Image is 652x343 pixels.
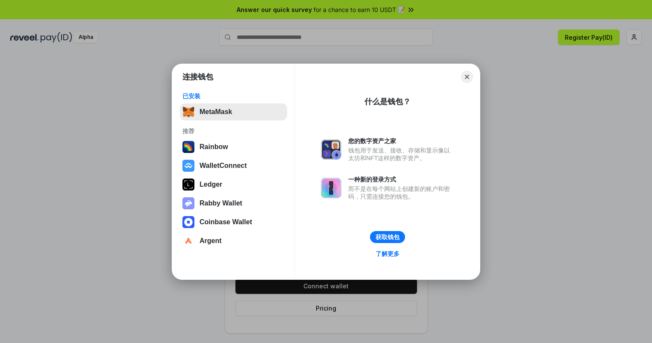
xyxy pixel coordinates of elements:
img: svg+xml,%3Csvg%20xmlns%3D%22http%3A%2F%2Fwww.w3.org%2F2000%2Fsvg%22%20width%3D%2228%22%20height%3... [182,179,194,191]
div: 钱包用于发送、接收、存储和显示像以太坊和NFT这样的数字资产。 [348,147,454,162]
div: 而不是在每个网站上创建新的账户和密码，只需连接您的钱包。 [348,185,454,200]
div: 已安装 [182,92,285,100]
img: svg+xml,%3Csvg%20width%3D%2228%22%20height%3D%2228%22%20viewBox%3D%220%200%2028%2028%22%20fill%3D... [182,160,194,172]
div: Rainbow [200,143,228,151]
button: Rainbow [180,138,287,155]
h1: 连接钱包 [182,72,213,82]
img: svg+xml,%3Csvg%20fill%3D%22none%22%20height%3D%2233%22%20viewBox%3D%220%200%2035%2033%22%20width%... [182,106,194,118]
button: Coinbase Wallet [180,214,287,231]
button: 获取钱包 [370,231,405,243]
img: svg+xml,%3Csvg%20xmlns%3D%22http%3A%2F%2Fwww.w3.org%2F2000%2Fsvg%22%20fill%3D%22none%22%20viewBox... [321,139,341,160]
a: 了解更多 [370,248,405,259]
button: WalletConnect [180,157,287,174]
div: Rabby Wallet [200,199,242,207]
img: svg+xml,%3Csvg%20xmlns%3D%22http%3A%2F%2Fwww.w3.org%2F2000%2Fsvg%22%20fill%3D%22none%22%20viewBox... [321,178,341,198]
img: svg+xml,%3Csvg%20xmlns%3D%22http%3A%2F%2Fwww.w3.org%2F2000%2Fsvg%22%20fill%3D%22none%22%20viewBox... [182,197,194,209]
div: 一种新的登录方式 [348,176,454,183]
div: 推荐 [182,127,285,135]
div: 获取钱包 [376,233,399,241]
div: Ledger [200,181,222,188]
button: Close [461,71,473,83]
img: svg+xml,%3Csvg%20width%3D%22120%22%20height%3D%22120%22%20viewBox%3D%220%200%20120%20120%22%20fil... [182,141,194,153]
img: svg+xml,%3Csvg%20width%3D%2228%22%20height%3D%2228%22%20viewBox%3D%220%200%2028%2028%22%20fill%3D... [182,235,194,247]
button: Argent [180,232,287,249]
div: 什么是钱包？ [364,97,411,107]
button: Ledger [180,176,287,193]
div: 了解更多 [376,250,399,258]
button: MetaMask [180,103,287,120]
button: Rabby Wallet [180,195,287,212]
img: svg+xml,%3Csvg%20width%3D%2228%22%20height%3D%2228%22%20viewBox%3D%220%200%2028%2028%22%20fill%3D... [182,216,194,228]
div: WalletConnect [200,162,247,170]
div: 您的数字资产之家 [348,137,454,145]
div: Coinbase Wallet [200,218,252,226]
div: MetaMask [200,108,232,116]
div: Argent [200,237,222,245]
